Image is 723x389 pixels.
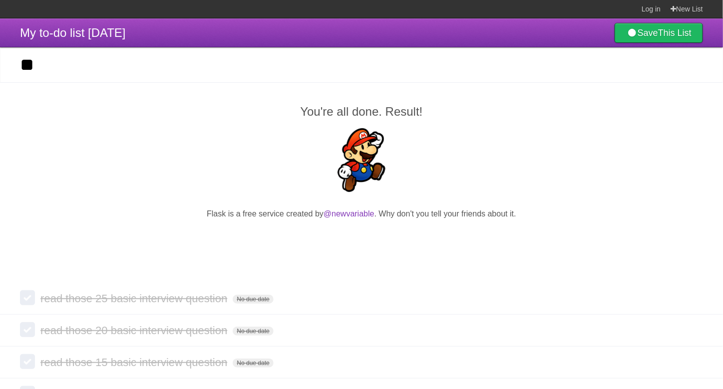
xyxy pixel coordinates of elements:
[20,290,35,305] label: Done
[40,324,230,337] span: read those 20 basic interview question
[615,23,703,43] a: SaveThis List
[20,26,126,39] span: My to-do list [DATE]
[233,295,273,304] span: No due date
[330,128,393,192] img: Super Mario
[20,354,35,369] label: Done
[658,28,692,38] b: This List
[324,209,374,218] a: @newvariable
[233,327,273,336] span: No due date
[40,356,230,369] span: read those 15 basic interview question
[20,208,703,220] p: Flask is a free service created by . Why don't you tell your friends about it.
[40,292,230,305] span: read those 25 basic interview question
[20,103,703,121] h2: You're all done. Result!
[20,322,35,337] label: Done
[344,232,379,247] iframe: X Post Button
[233,359,273,368] span: No due date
